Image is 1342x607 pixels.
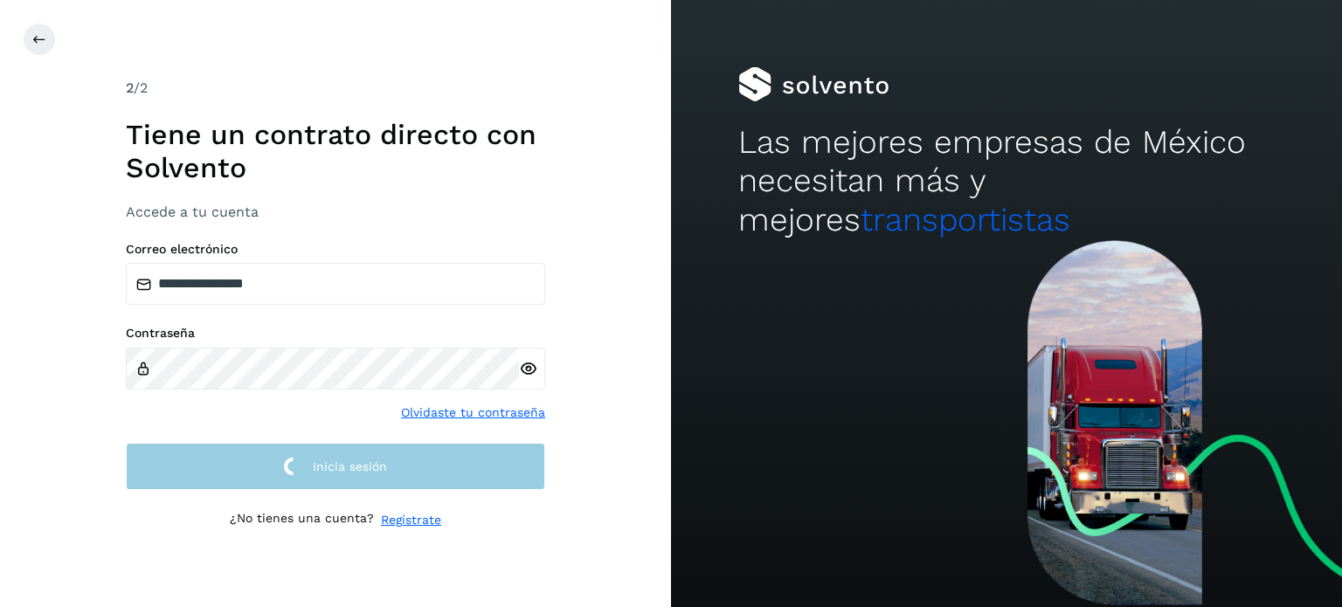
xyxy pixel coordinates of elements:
div: /2 [126,78,545,99]
button: Inicia sesión [126,443,545,491]
p: ¿No tienes una cuenta? [230,511,374,529]
label: Correo electrónico [126,242,545,257]
h2: Las mejores empresas de México necesitan más y mejores [738,123,1275,239]
span: Inicia sesión [313,460,387,472]
span: transportistas [861,201,1070,238]
h3: Accede a tu cuenta [126,203,545,220]
label: Contraseña [126,326,545,341]
h1: Tiene un contrato directo con Solvento [126,118,545,185]
a: Olvidaste tu contraseña [401,404,545,422]
a: Regístrate [381,511,441,529]
span: 2 [126,79,134,96]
